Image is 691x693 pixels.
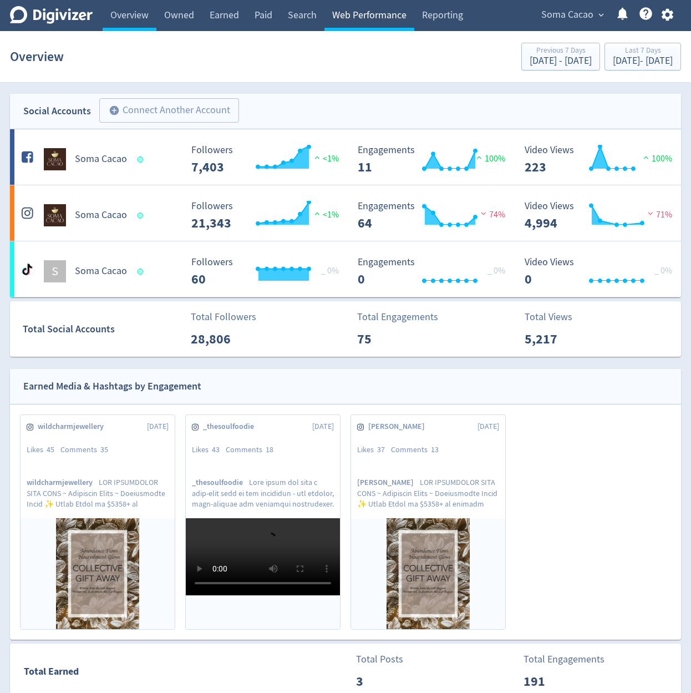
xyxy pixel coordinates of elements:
p: Total Engagements [357,310,438,325]
span: [DATE] [312,421,334,432]
span: Soma Cacao [541,6,593,24]
span: <1% [312,153,339,164]
img: Soma Cacao undefined [44,148,66,170]
button: Soma Cacao [537,6,607,24]
h5: Soma Cacao [75,153,127,166]
span: wildcharmjewellery [27,477,99,488]
div: Total Social Accounts [23,321,183,337]
span: 100% [474,153,505,164]
a: wildcharmjewellery[DATE]Likes45Comments35wildcharmjewelleryLOR IPSUMDOLOR SITA CONS ~ Adipiscin E... [21,415,175,629]
p: 191 [524,671,587,691]
h1: Overview [10,39,64,74]
span: [PERSON_NAME] [368,421,431,432]
svg: Engagements 0 [352,257,519,286]
span: expand_more [596,10,606,20]
img: Soma Cacao undefined [44,204,66,226]
button: Last 7 Days[DATE]- [DATE] [604,43,681,70]
div: Earned Media & Hashtags by Engagement [23,378,201,394]
p: LOR IPSUMDOLOR SITA CONS ~ Adipiscin Elits ~ Doeiusmodte Incid ✨ Utlab Etdol ma $5358+ al enimadm... [357,477,499,508]
svg: Video Views 0 [519,257,685,286]
a: Connect Another Account [91,100,239,123]
span: 45 [47,444,54,454]
span: wildcharmjewellery [38,421,110,432]
div: Social Accounts [23,103,91,119]
p: LOR IPSUMDOLOR SITA CONS ~ Adipiscin Elits ~ Doeiusmodte Incid ✨ Utlab Etdol ma $5358+ al enimadm... [27,477,169,508]
span: _thesoulfoodie [192,477,249,488]
div: Previous 7 Days [530,47,592,56]
span: <1% [312,209,339,220]
span: 100% [641,153,672,164]
div: Total Earned [11,664,345,680]
div: Last 7 Days [613,47,673,56]
span: 71% [645,209,672,220]
p: Total Posts [356,652,420,667]
span: 35 [100,444,108,454]
svg: Followers --- [186,257,352,286]
span: Data last synced: 14 Aug 2025, 3:01am (AEST) [138,269,147,275]
img: negative-performance.svg [645,209,656,217]
span: [DATE] [477,421,499,432]
h5: Soma Cacao [75,209,127,222]
span: Data last synced: 14 Aug 2025, 12:02am (AEST) [138,213,147,219]
span: [PERSON_NAME] [357,477,420,488]
p: 5,217 [525,329,588,349]
p: Total Views [525,310,588,325]
p: Lore ipsum dol sita c adip-elit sedd ei tem incididun - utl etdolor, magn-aliquae adm veniamqui n... [192,477,334,508]
h5: Soma Cacao [75,265,127,278]
div: [DATE] - [DATE] [530,56,592,66]
p: Total Engagements [524,652,604,667]
svg: Video Views 4,994 [519,201,685,230]
img: positive-performance.svg [312,209,323,217]
span: _ 0% [487,265,505,276]
div: Likes [192,444,226,456]
span: _ 0% [321,265,339,276]
span: 43 [212,444,220,454]
span: [DATE] [147,421,169,432]
svg: Engagements 64 [352,201,519,230]
a: SSoma Cacao Followers --- _ 0% Followers 60 Engagements 0 Engagements 0 _ 0% Video Views 0 Video ... [10,241,681,297]
div: Comments [226,444,280,456]
img: positive-performance.svg [641,153,652,161]
span: 18 [266,444,273,454]
p: 3 [356,671,420,691]
div: Likes [357,444,391,456]
a: _thesoulfoodie[DATE]Likes43Comments18_thesoulfoodieLore ipsum dol sita c adip-elit sedd ei tem in... [186,415,340,629]
span: add_circle [109,105,120,116]
svg: Followers --- [186,201,352,230]
svg: Video Views 223 [519,145,685,174]
div: [DATE] - [DATE] [613,56,673,66]
div: Comments [391,444,445,456]
img: negative-performance.svg [478,209,489,217]
p: 28,806 [191,329,255,349]
span: Data last synced: 14 Aug 2025, 12:02am (AEST) [138,156,147,163]
a: Soma Cacao undefinedSoma Cacao Followers --- Followers 7,403 <1% Engagements 11 Engagements 11 10... [10,129,681,185]
button: Previous 7 Days[DATE] - [DATE] [521,43,600,70]
img: positive-performance.svg [312,153,323,161]
span: 13 [431,444,439,454]
span: _ 0% [654,265,672,276]
span: _thesoulfoodie [203,421,260,432]
img: positive-performance.svg [474,153,485,161]
p: 75 [357,329,421,349]
div: S [44,260,66,282]
div: Likes [27,444,60,456]
svg: Followers --- [186,145,352,174]
a: [PERSON_NAME][DATE]Likes37Comments13[PERSON_NAME]LOR IPSUMDOLOR SITA CONS ~ Adipiscin Elits ~ Doe... [351,415,505,629]
div: Comments [60,444,114,456]
button: Connect Another Account [99,98,239,123]
a: Soma Cacao undefinedSoma Cacao Followers --- Followers 21,343 <1% Engagements 64 Engagements 64 7... [10,185,681,241]
svg: Engagements 11 [352,145,519,174]
p: Total Followers [191,310,256,325]
span: 37 [377,444,385,454]
span: 74% [478,209,505,220]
